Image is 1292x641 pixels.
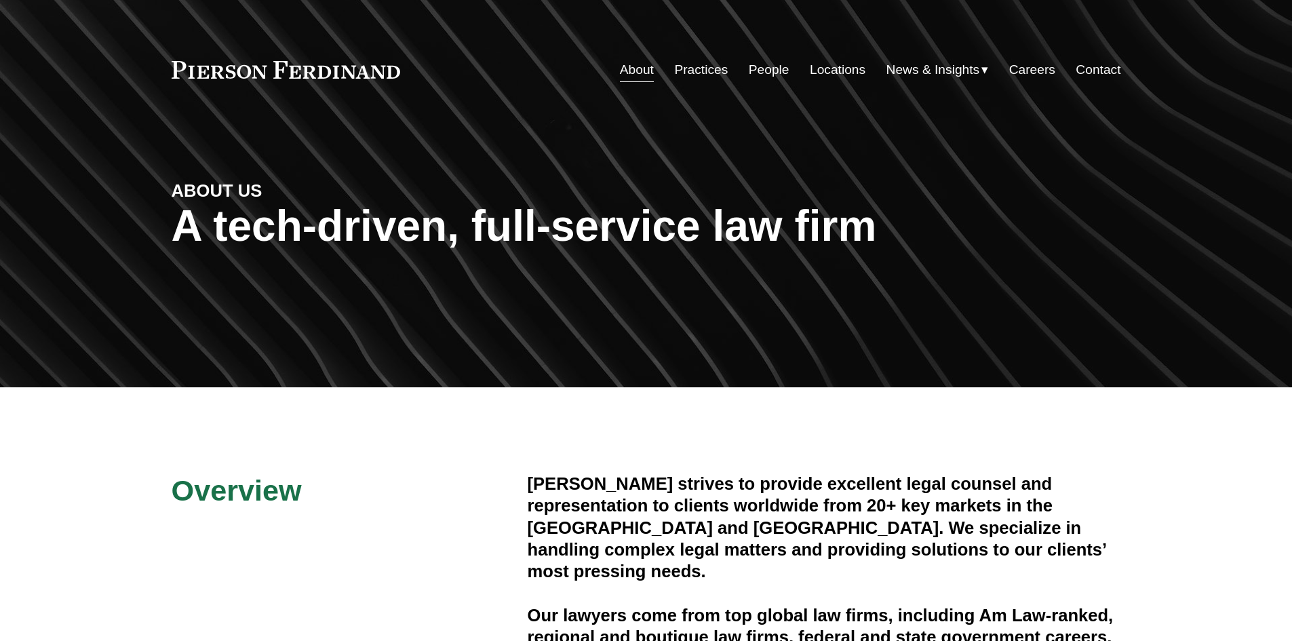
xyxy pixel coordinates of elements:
a: Contact [1076,57,1120,83]
a: folder dropdown [886,57,989,83]
h4: [PERSON_NAME] strives to provide excellent legal counsel and representation to clients worldwide ... [528,473,1121,583]
a: People [749,57,789,83]
h1: A tech-driven, full-service law firm [172,201,1121,251]
strong: ABOUT US [172,181,262,200]
a: About [620,57,654,83]
a: Practices [674,57,728,83]
a: Careers [1009,57,1055,83]
span: Overview [172,474,302,507]
a: Locations [810,57,865,83]
span: News & Insights [886,58,980,82]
